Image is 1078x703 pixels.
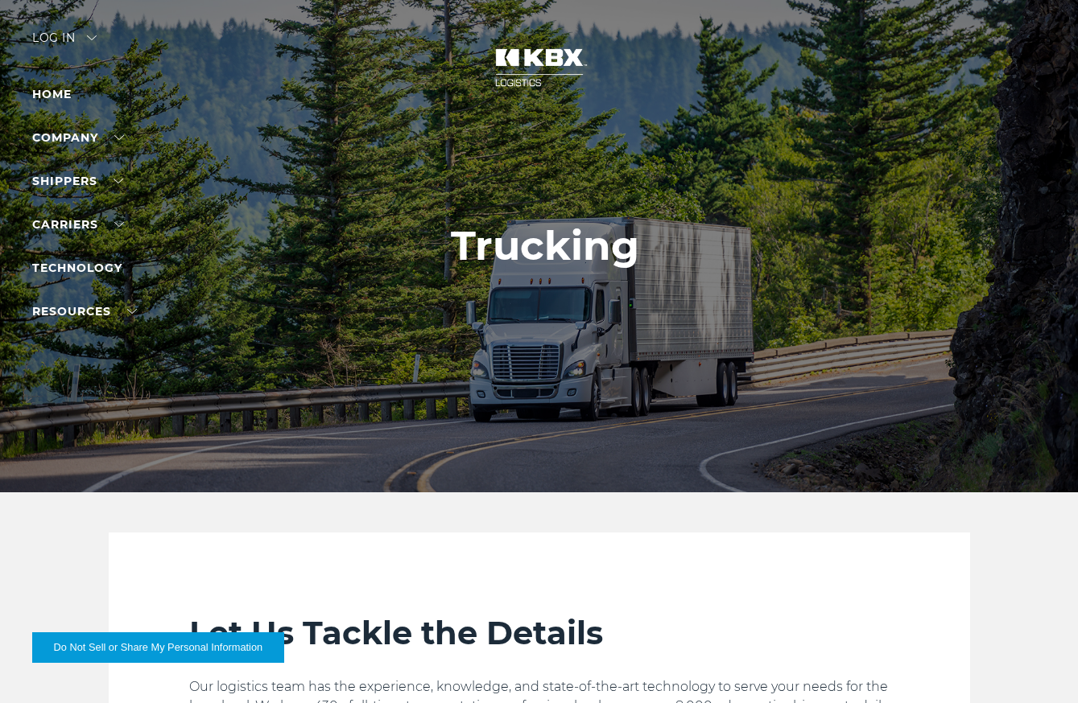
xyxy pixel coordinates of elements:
a: Technology [32,261,122,275]
h2: Let Us Tackle the Details [189,613,890,653]
a: SHIPPERS [32,174,123,188]
img: arrow [87,35,97,40]
a: Company [32,130,124,145]
a: Carriers [32,217,124,232]
h1: Trucking [451,223,639,269]
a: RESOURCES [32,304,137,319]
button: Do Not Sell or Share My Personal Information [32,632,284,663]
a: Home [32,87,72,101]
div: Log in [32,32,97,55]
img: kbx logo [479,32,600,103]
